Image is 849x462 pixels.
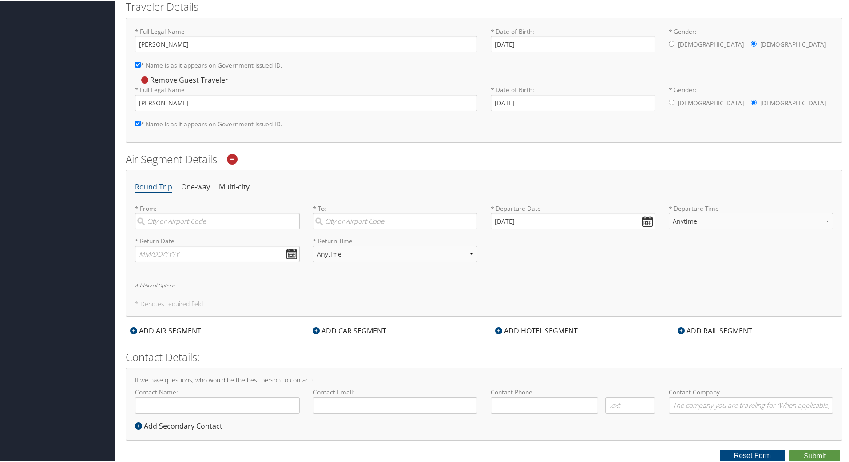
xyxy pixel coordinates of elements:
[669,99,674,104] input: * Gender:[DEMOGRAPHIC_DATA][DEMOGRAPHIC_DATA]
[491,94,655,110] input: * Date of Birth:
[678,94,744,111] label: [DEMOGRAPHIC_DATA]
[751,40,757,46] input: * Gender:[DEMOGRAPHIC_DATA][DEMOGRAPHIC_DATA]
[313,203,478,229] label: * To:
[219,178,250,194] li: Multi-city
[669,396,833,413] input: Contact Company
[135,236,300,245] label: * Return Date
[308,325,391,335] div: ADD CAR SEGMENT
[760,35,826,52] label: [DEMOGRAPHIC_DATA]
[789,449,840,462] button: Submit
[313,212,478,229] input: City or Airport Code
[313,387,478,412] label: Contact Email:
[669,212,833,229] select: * Departure Time
[491,325,582,335] div: ADD HOTEL SEGMENT
[135,376,833,382] h4: If we have questions, who would be the best person to contact?
[135,84,477,110] label: * Full Legal Name
[181,178,210,194] li: One-way
[669,26,833,53] label: * Gender:
[135,420,227,430] div: Add Secondary Contact
[135,26,477,52] label: * Full Legal Name
[605,396,655,413] input: .ext
[135,74,233,84] div: Remove Guest Traveler
[313,396,478,413] input: Contact Email:
[135,282,833,287] h6: Additional Options:
[491,26,655,52] label: * Date of Birth:
[135,300,833,306] h5: * Denotes required field
[669,84,833,111] label: * Gender:
[126,349,842,364] h2: Contact Details:
[751,99,757,104] input: * Gender:[DEMOGRAPHIC_DATA][DEMOGRAPHIC_DATA]
[135,387,300,412] label: Contact Name:
[135,115,282,131] label: * Name is as it appears on Government issued ID.
[135,212,300,229] input: City or Airport Code
[491,84,655,110] label: * Date of Birth:
[720,449,786,461] button: Reset Form
[135,245,300,261] input: MM/DD/YYYY
[760,94,826,111] label: [DEMOGRAPHIC_DATA]
[135,203,300,229] label: * From:
[669,203,833,236] label: * Departure Time
[135,120,141,125] input: * Name is as it appears on Government issued ID.
[491,203,655,212] label: * Departure Date
[669,387,833,412] label: Contact Company
[669,40,674,46] input: * Gender:[DEMOGRAPHIC_DATA][DEMOGRAPHIC_DATA]
[491,387,655,396] label: Contact Phone
[135,178,172,194] li: Round Trip
[313,236,478,245] label: * Return Time
[135,94,477,110] input: * Full Legal Name
[673,325,757,335] div: ADD RAIL SEGMENT
[135,35,477,52] input: * Full Legal Name
[135,396,300,413] input: Contact Name:
[491,212,655,229] input: MM/DD/YYYY
[126,151,842,166] h2: Air Segment Details
[135,61,141,67] input: * Name is as it appears on Government issued ID.
[135,56,282,72] label: * Name is as it appears on Government issued ID.
[678,35,744,52] label: [DEMOGRAPHIC_DATA]
[126,325,206,335] div: ADD AIR SEGMENT
[491,35,655,52] input: * Date of Birth:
